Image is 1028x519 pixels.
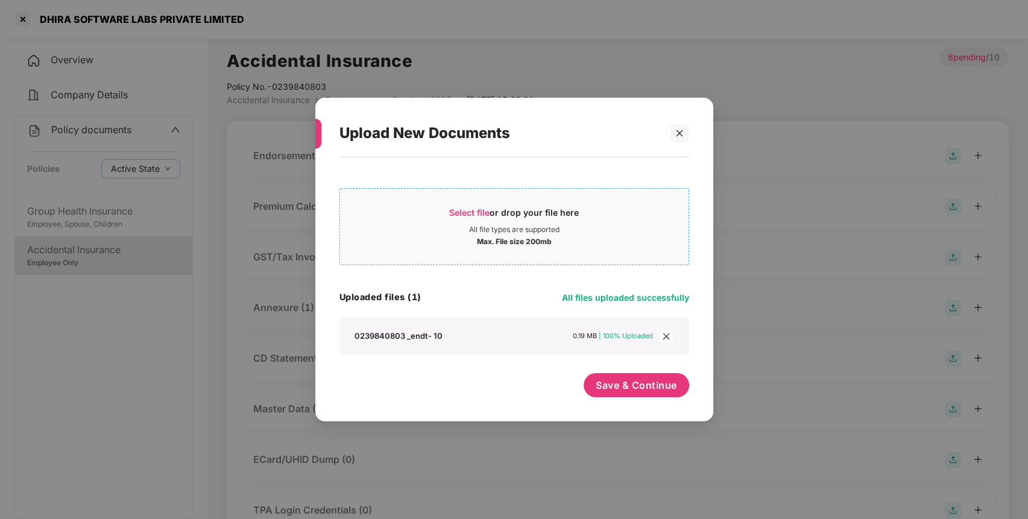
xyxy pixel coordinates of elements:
[339,291,421,303] h4: Uploaded files (1)
[477,234,552,247] div: Max. File size 200mb
[599,332,653,340] span: | 100% Uploaded
[584,373,689,397] button: Save & Continue
[449,207,490,218] span: Select file
[355,330,443,341] div: 0239840803 _endt- 10
[573,332,597,340] span: 0.19 MB
[675,129,684,137] span: close
[469,225,560,234] div: All file types are supported
[596,379,677,392] span: Save & Continue
[340,198,689,256] span: Select fileor drop your file hereAll file types are supportedMax. File size 200mb
[339,110,660,157] div: Upload New Documents
[562,292,689,303] span: All files uploaded successfully
[660,330,673,343] span: close
[449,207,579,225] div: or drop your file here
